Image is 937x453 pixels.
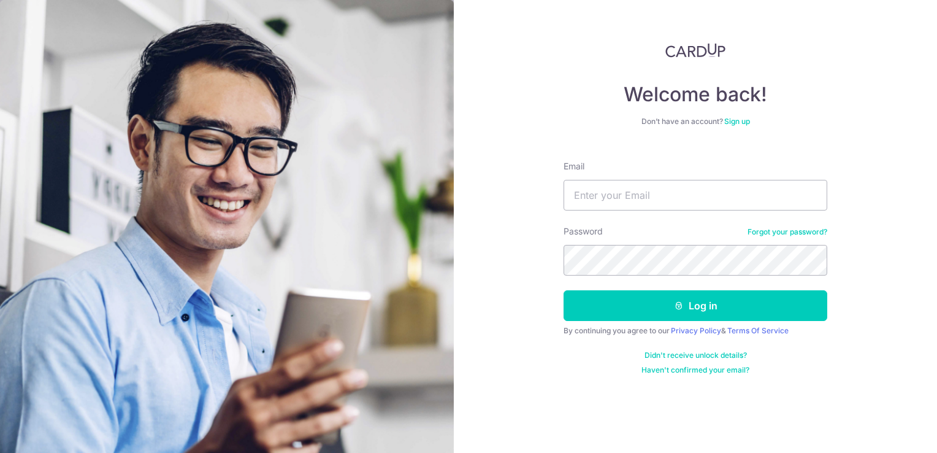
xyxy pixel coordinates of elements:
h4: Welcome back! [564,82,827,107]
label: Email [564,160,584,172]
div: By continuing you agree to our & [564,326,827,336]
a: Sign up [724,117,750,126]
a: Haven't confirmed your email? [641,365,749,375]
a: Terms Of Service [727,326,789,335]
button: Log in [564,290,827,321]
div: Don’t have an account? [564,117,827,126]
a: Didn't receive unlock details? [644,350,747,360]
input: Enter your Email [564,180,827,211]
a: Forgot your password? [748,227,827,237]
a: Privacy Policy [671,326,721,335]
img: CardUp Logo [665,43,725,58]
label: Password [564,225,603,238]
